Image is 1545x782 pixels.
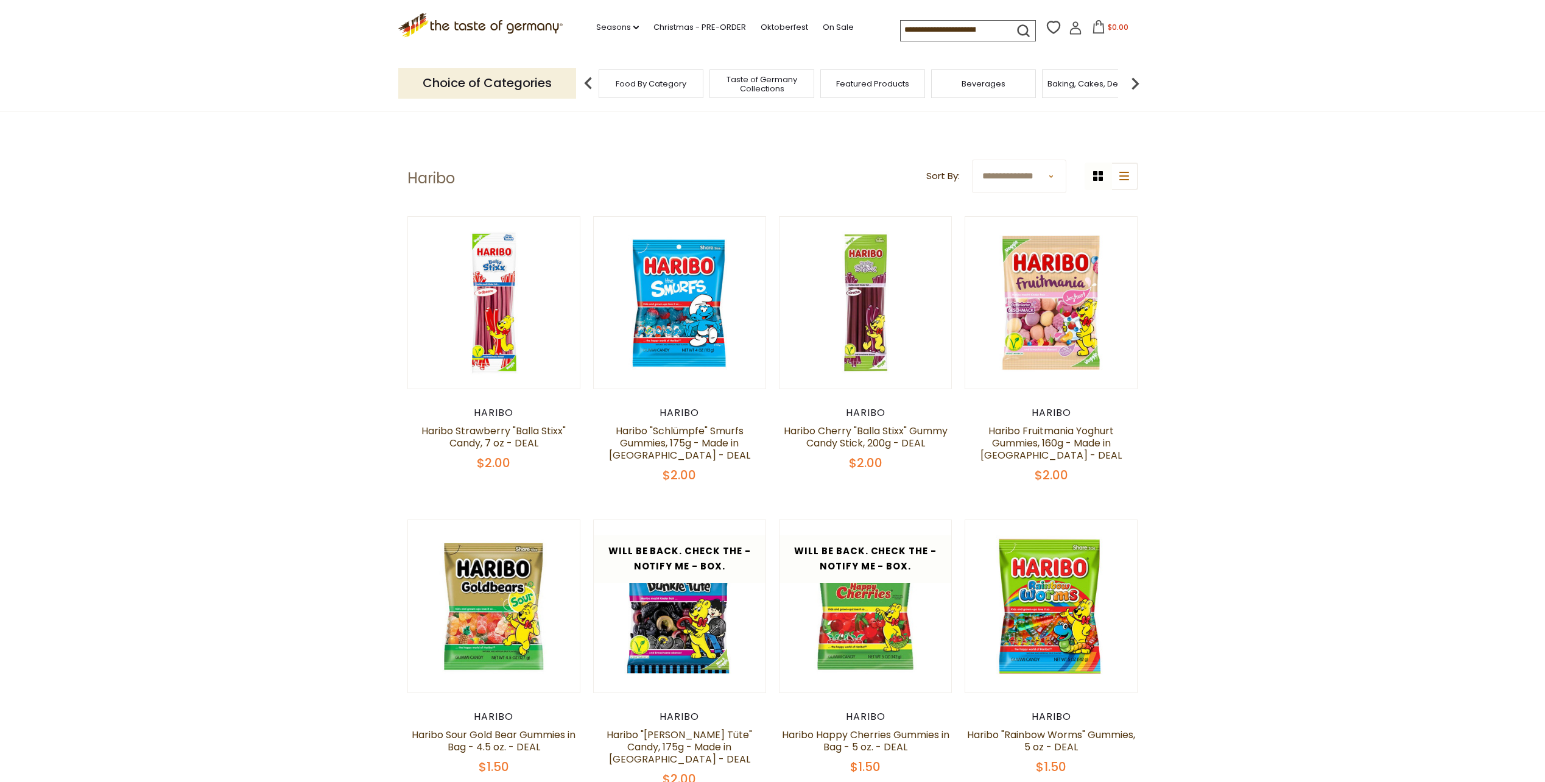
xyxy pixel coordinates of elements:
[421,424,566,450] a: Haribo Strawberry "Balla Stixx" Candy, 7 oz - DEAL
[408,217,580,389] img: Haribo Balla Stixx Strawberry
[408,520,580,692] img: Haribo Sour Gold Bear Gummies in Bag
[1108,22,1128,32] span: $0.00
[849,454,882,471] span: $2.00
[616,79,686,88] a: Food By Category
[596,21,639,34] a: Seasons
[1123,71,1147,96] img: next arrow
[779,407,952,419] div: Haribo
[1036,758,1066,775] span: $1.50
[779,711,952,723] div: Haribo
[713,75,811,93] a: Taste of Germany Collections
[407,407,581,419] div: Haribo
[412,728,575,754] a: Haribo Sour Gold Bear Gummies in Bag - 4.5 oz. - DEAL
[607,728,752,766] a: Haribo "[PERSON_NAME] Tüte" Candy, 175g - Made in [GEOGRAPHIC_DATA] - DEAL
[780,520,952,692] img: Haribo Twin Cherries Gummies in Bag
[965,407,1138,419] div: Haribo
[576,71,600,96] img: previous arrow
[477,454,510,471] span: $2.00
[594,217,766,389] img: Haribo The Smurfs Gummies
[407,711,581,723] div: Haribo
[962,79,1005,88] a: Beverages
[967,728,1135,754] a: Haribo "Rainbow Worms" Gummies, 5 oz - DEAL
[407,169,455,188] h1: Haribo
[850,758,881,775] span: $1.50
[593,711,767,723] div: Haribo
[653,21,746,34] a: Christmas - PRE-ORDER
[780,217,952,389] img: Haribo Balla Stixx Cherry
[926,169,960,184] label: Sort By:
[663,467,696,484] span: $2.00
[965,711,1138,723] div: Haribo
[609,424,750,462] a: Haribo "Schlümpfe" Smurfs Gummies, 175g - Made in [GEOGRAPHIC_DATA] - DEAL
[398,68,576,98] p: Choice of Categories
[784,424,948,450] a: Haribo Cherry "Balla Stixx" Gummy Candy Stick, 200g - DEAL
[980,424,1122,462] a: Haribo Fruitmania Yoghurt Gummies, 160g - Made in [GEOGRAPHIC_DATA] - DEAL
[823,21,854,34] a: On Sale
[761,21,808,34] a: Oktoberfest
[782,728,949,754] a: Haribo Happy Cherries Gummies in Bag - 5 oz. - DEAL
[594,520,766,692] img: Haribo Dunkle Tute
[1085,20,1136,38] button: $0.00
[593,407,767,419] div: Haribo
[479,758,509,775] span: $1.50
[965,217,1138,389] img: Haribo Fruitmania Yoghurt
[836,79,909,88] a: Featured Products
[965,520,1138,692] img: Haribo Rainbow Worms
[1047,79,1142,88] a: Baking, Cakes, Desserts
[1035,467,1068,484] span: $2.00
